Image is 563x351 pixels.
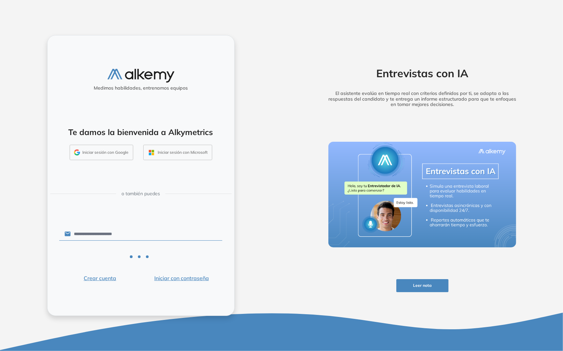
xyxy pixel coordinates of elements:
button: Iniciar con contraseña [141,274,222,282]
h4: Te damos la bienvenida a Alkymetrics [56,127,226,137]
iframe: Chat Widget [530,319,563,351]
img: GMAIL_ICON [74,149,80,155]
h2: Entrevistas con IA [318,67,527,80]
button: Crear cuenta [59,274,141,282]
button: Leer nota [396,279,449,292]
img: logo-alkemy [107,69,174,83]
img: OUTLOOK_ICON [148,149,155,156]
h5: Medimos habilidades, entrenamos equipos [50,85,232,91]
img: img-more-info [328,142,516,247]
button: Iniciar sesión con Microsoft [143,145,212,160]
div: Widget de chat [530,319,563,351]
button: Iniciar sesión con Google [70,145,133,160]
span: o también puedes [122,190,160,197]
h5: El asistente evalúa en tiempo real con criterios definidos por ti, se adapta a las respuestas del... [318,91,527,107]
